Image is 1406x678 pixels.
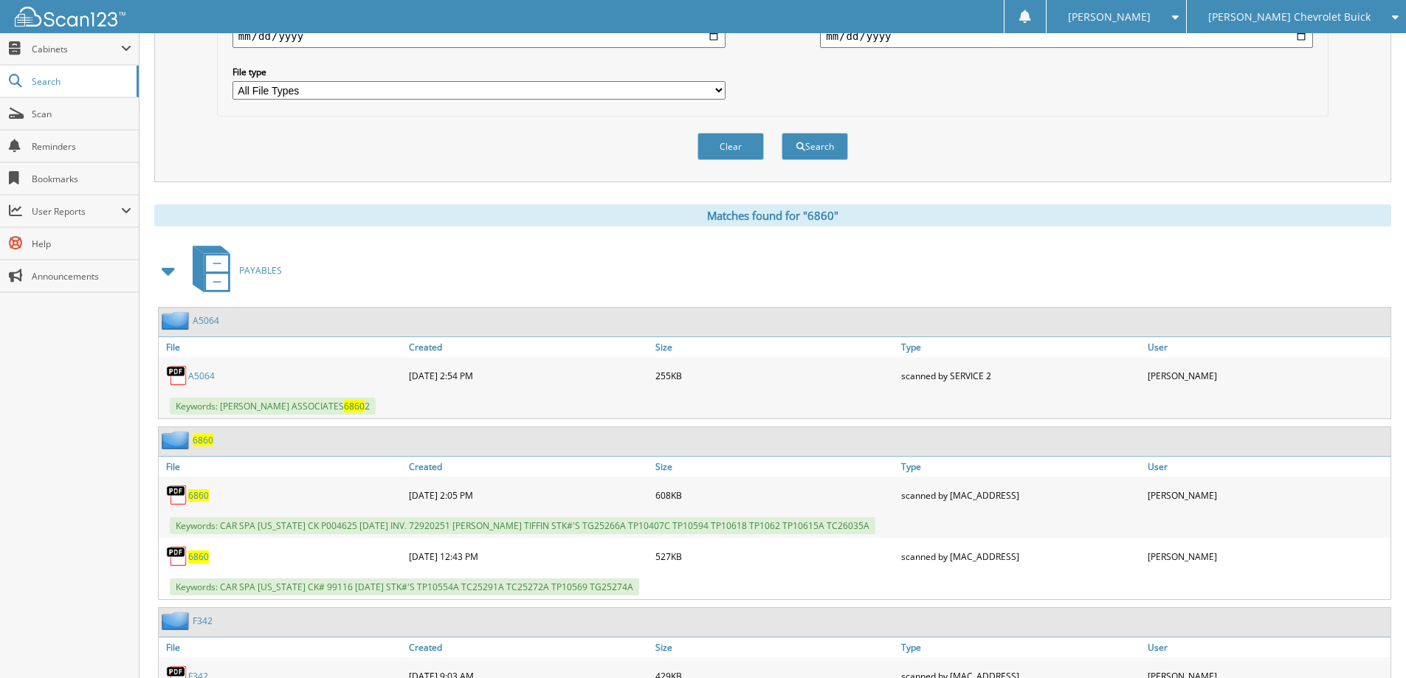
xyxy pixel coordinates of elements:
[697,133,764,160] button: Clear
[32,75,129,88] span: Search
[184,241,282,300] a: PAYABLES
[820,24,1313,48] input: end
[897,480,1144,510] div: scanned by [MAC_ADDRESS]
[32,238,131,250] span: Help
[170,578,639,595] span: Keywords: CAR SPA [US_STATE] CK# 99116 [DATE] STK#'S TP10554A TC25291A TC25272A TP10569 TG25274A
[193,314,219,327] a: A5064
[405,542,652,571] div: [DATE] 12:43 PM
[1144,542,1391,571] div: [PERSON_NAME]
[1144,480,1391,510] div: [PERSON_NAME]
[239,264,282,277] span: PAYABLES
[344,400,365,412] span: 6860
[1332,607,1406,678] iframe: Chat Widget
[32,43,121,55] span: Cabinets
[162,431,193,449] img: folder2.png
[162,612,193,630] img: folder2.png
[1144,361,1391,390] div: [PERSON_NAME]
[232,66,726,78] label: File type
[32,270,131,283] span: Announcements
[1144,457,1391,477] a: User
[188,370,215,382] a: A5064
[159,457,405,477] a: File
[32,205,121,218] span: User Reports
[652,637,898,657] a: Size
[32,140,131,153] span: Reminders
[154,204,1391,226] div: Matches found for "6860"
[897,361,1144,390] div: scanned by SERVICE 2
[188,550,209,563] a: 6860
[159,637,405,657] a: File
[1144,337,1391,357] a: User
[897,337,1144,357] a: Type
[405,361,652,390] div: [DATE] 2:54 PM
[193,615,213,627] a: F342
[159,337,405,357] a: File
[897,637,1144,657] a: Type
[405,457,652,477] a: Created
[897,542,1144,571] div: scanned by [MAC_ADDRESS]
[166,364,188,387] img: PDF.png
[15,7,125,27] img: scan123-logo-white.svg
[170,517,875,534] span: Keywords: CAR SPA [US_STATE] CK P004625 [DATE] INV. 72920251 [PERSON_NAME] TIFFIN STK#'S TG25266A...
[162,311,193,330] img: folder2.png
[782,133,848,160] button: Search
[188,489,209,502] a: 6860
[32,173,131,185] span: Bookmarks
[166,545,188,567] img: PDF.png
[170,398,376,415] span: Keywords: [PERSON_NAME] ASSOCIATES 2
[193,434,213,446] a: 6860
[232,24,726,48] input: start
[1144,637,1391,657] a: User
[652,480,898,510] div: 608KB
[405,637,652,657] a: Created
[166,484,188,506] img: PDF.png
[1068,13,1151,21] span: [PERSON_NAME]
[652,457,898,477] a: Size
[1208,13,1371,21] span: [PERSON_NAME] Chevrolet Buick
[405,337,652,357] a: Created
[405,480,652,510] div: [DATE] 2:05 PM
[32,108,131,120] span: Scan
[897,457,1144,477] a: Type
[652,542,898,571] div: 527KB
[652,361,898,390] div: 255KB
[652,337,898,357] a: Size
